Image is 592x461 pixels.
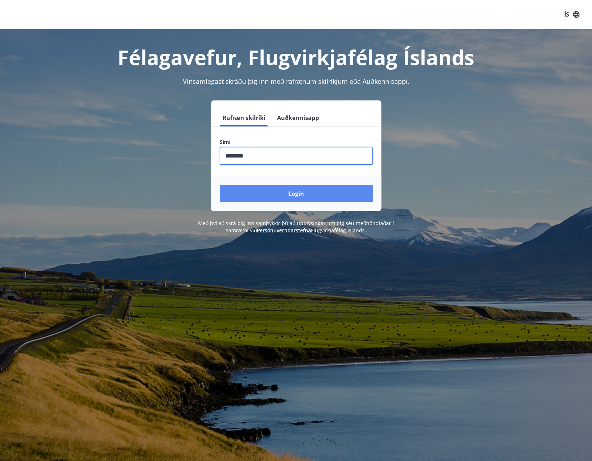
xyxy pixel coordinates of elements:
span: Vinsamlegast skráðu þig inn með rafrænum skilríkjum eða Auðkennisappi. [183,77,409,86]
h1: Félagavefur, Flugvirkjafélag Íslands [45,43,547,71]
label: Sími [220,138,373,146]
button: Auðkennisapp [274,109,322,126]
a: Persónuverndarstefna [257,227,311,234]
button: Login [220,185,373,202]
span: Með því að skrá þig inn samþykkir þú að upplýsingar um þig séu meðhöndlaðar í samræmi við Flugvir... [198,220,394,234]
button: ÍS [560,8,583,21]
button: Rafræn skilríki [220,109,268,126]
